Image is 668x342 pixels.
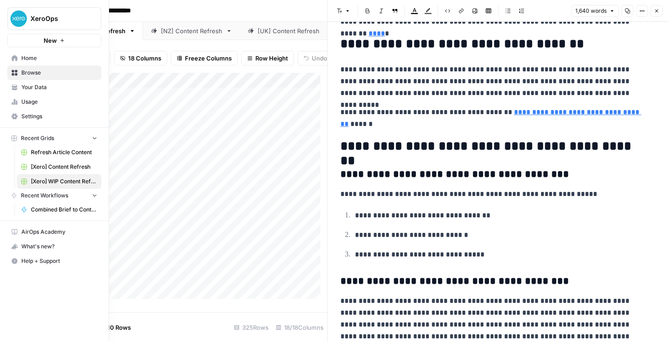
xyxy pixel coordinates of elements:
[7,95,101,109] a: Usage
[8,240,101,253] div: What's new?
[7,254,101,268] button: Help + Support
[17,202,101,217] a: Combined Brief to Content
[17,160,101,174] a: [Xero] Content Refresh
[241,51,294,65] button: Row Height
[21,69,97,77] span: Browse
[7,239,101,254] button: What's new?
[161,26,222,35] div: [NZ] Content Refresh
[21,257,97,265] span: Help + Support
[21,191,68,200] span: Recent Workflows
[21,112,97,121] span: Settings
[95,323,131,332] span: Add 10 Rows
[7,131,101,145] button: Recent Grids
[240,22,390,40] a: [[GEOGRAPHIC_DATA]] Content Refresh
[31,177,97,186] span: [Xero] WIP Content Refresh
[312,54,327,63] span: Undo
[31,163,97,171] span: [Xero] Content Refresh
[7,109,101,124] a: Settings
[7,65,101,80] a: Browse
[185,54,232,63] span: Freeze Columns
[21,134,54,142] span: Recent Grids
[10,10,27,27] img: XeroOps Logo
[272,320,327,335] div: 18/18 Columns
[21,228,97,236] span: AirOps Academy
[31,148,97,156] span: Refresh Article Content
[255,54,288,63] span: Row Height
[7,225,101,239] a: AirOps Academy
[143,22,240,40] a: [NZ] Content Refresh
[7,7,101,30] button: Workspace: XeroOps
[114,51,167,65] button: 18 Columns
[7,34,101,47] button: New
[128,54,161,63] span: 18 Columns
[17,174,101,189] a: [Xero] WIP Content Refresh
[44,36,57,45] span: New
[298,51,333,65] button: Undo
[7,51,101,65] a: Home
[571,5,619,17] button: 1,640 words
[30,14,85,23] span: XeroOps
[7,80,101,95] a: Your Data
[31,206,97,214] span: Combined Brief to Content
[21,83,97,91] span: Your Data
[171,51,238,65] button: Freeze Columns
[575,7,607,15] span: 1,640 words
[7,189,101,202] button: Recent Workflows
[21,98,97,106] span: Usage
[258,26,372,35] div: [[GEOGRAPHIC_DATA]] Content Refresh
[21,54,97,62] span: Home
[17,145,101,160] a: Refresh Article Content
[230,320,272,335] div: 325 Rows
